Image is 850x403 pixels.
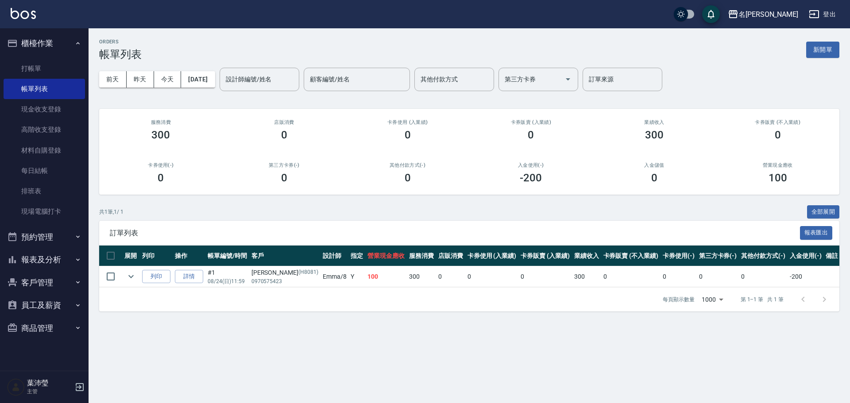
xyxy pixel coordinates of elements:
td: 0 [739,266,788,287]
button: 新開單 [806,42,839,58]
th: 帳單編號/時間 [205,246,249,266]
th: 設計師 [321,246,349,266]
td: -200 [788,266,824,287]
a: 每日結帳 [4,161,85,181]
th: 卡券使用 (入業績) [465,246,519,266]
a: 排班表 [4,181,85,201]
th: 服務消費 [407,246,436,266]
p: 0970575423 [251,277,318,285]
a: 現場電腦打卡 [4,201,85,222]
th: 備註 [823,246,840,266]
th: 卡券販賣 (不入業績) [601,246,661,266]
td: 300 [572,266,601,287]
p: (H8081) [298,268,318,277]
h3: 帳單列表 [99,48,142,61]
th: 店販消費 [436,246,465,266]
th: 操作 [173,246,205,266]
div: 1000 [698,288,726,311]
h2: 業績收入 [603,119,706,125]
h2: 店販消費 [233,119,336,125]
p: 共 1 筆, 1 / 1 [99,208,124,216]
button: 商品管理 [4,317,85,340]
h3: 0 [281,172,287,184]
h3: 0 [651,172,657,184]
button: 員工及薪資 [4,294,85,317]
h3: 服務消費 [110,119,212,125]
td: 0 [697,266,739,287]
h2: 入金儲值 [603,162,706,168]
th: 卡券販賣 (入業績) [518,246,572,266]
th: 營業現金應收 [365,246,407,266]
a: 材料自購登錄 [4,140,85,161]
td: 300 [407,266,436,287]
h2: 卡券販賣 (入業績) [480,119,582,125]
a: 打帳單 [4,58,85,79]
h3: 0 [281,129,287,141]
h3: -200 [520,172,542,184]
a: 新開單 [806,45,839,54]
th: 入金使用(-) [788,246,824,266]
button: 全部展開 [807,205,840,219]
button: 櫃檯作業 [4,32,85,55]
td: 0 [465,266,519,287]
img: Person [7,378,25,396]
p: 主管 [27,388,72,395]
td: 0 [661,266,697,287]
h2: ORDERS [99,39,142,45]
h3: 100 [769,172,787,184]
h5: 葉沛瑩 [27,379,72,388]
h3: 0 [405,172,411,184]
h2: 卡券販賣 (不入業績) [726,119,829,125]
button: Open [561,72,575,86]
th: 業績收入 [572,246,601,266]
a: 詳情 [175,270,203,284]
h2: 入金使用(-) [480,162,582,168]
td: #1 [205,266,249,287]
p: 第 1–1 筆 共 1 筆 [741,296,784,303]
button: 前天 [99,71,127,88]
button: 報表及分析 [4,248,85,271]
button: 今天 [154,71,182,88]
button: [DATE] [181,71,215,88]
h3: 300 [645,129,664,141]
td: Y [348,266,365,287]
button: save [702,5,720,23]
h3: 0 [158,172,164,184]
button: 名[PERSON_NAME] [724,5,802,23]
img: Logo [11,8,36,19]
button: 預約管理 [4,226,85,249]
button: 昨天 [127,71,154,88]
div: 名[PERSON_NAME] [738,9,798,20]
h3: 0 [775,129,781,141]
a: 報表匯出 [800,228,833,237]
h3: 300 [151,129,170,141]
th: 卡券使用(-) [661,246,697,266]
button: 列印 [142,270,170,284]
h2: 營業現金應收 [726,162,829,168]
th: 指定 [348,246,365,266]
h2: 卡券使用(-) [110,162,212,168]
p: 每頁顯示數量 [663,296,695,303]
button: expand row [124,270,138,283]
button: 報表匯出 [800,226,833,240]
h3: 0 [528,129,534,141]
h2: 其他付款方式(-) [356,162,459,168]
td: Emma /8 [321,266,349,287]
a: 現金收支登錄 [4,99,85,119]
td: 0 [601,266,661,287]
div: [PERSON_NAME] [251,268,318,277]
th: 展開 [122,246,140,266]
button: 客戶管理 [4,271,85,294]
h2: 卡券使用 (入業績) [356,119,459,125]
p: 08/24 (日) 11:59 [208,277,247,285]
th: 第三方卡券(-) [697,246,739,266]
a: 高階收支登錄 [4,119,85,140]
a: 帳單列表 [4,79,85,99]
td: 0 [518,266,572,287]
button: 登出 [805,6,839,23]
h3: 0 [405,129,411,141]
th: 列印 [140,246,173,266]
span: 訂單列表 [110,229,800,238]
h2: 第三方卡券(-) [233,162,336,168]
th: 其他付款方式(-) [739,246,788,266]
